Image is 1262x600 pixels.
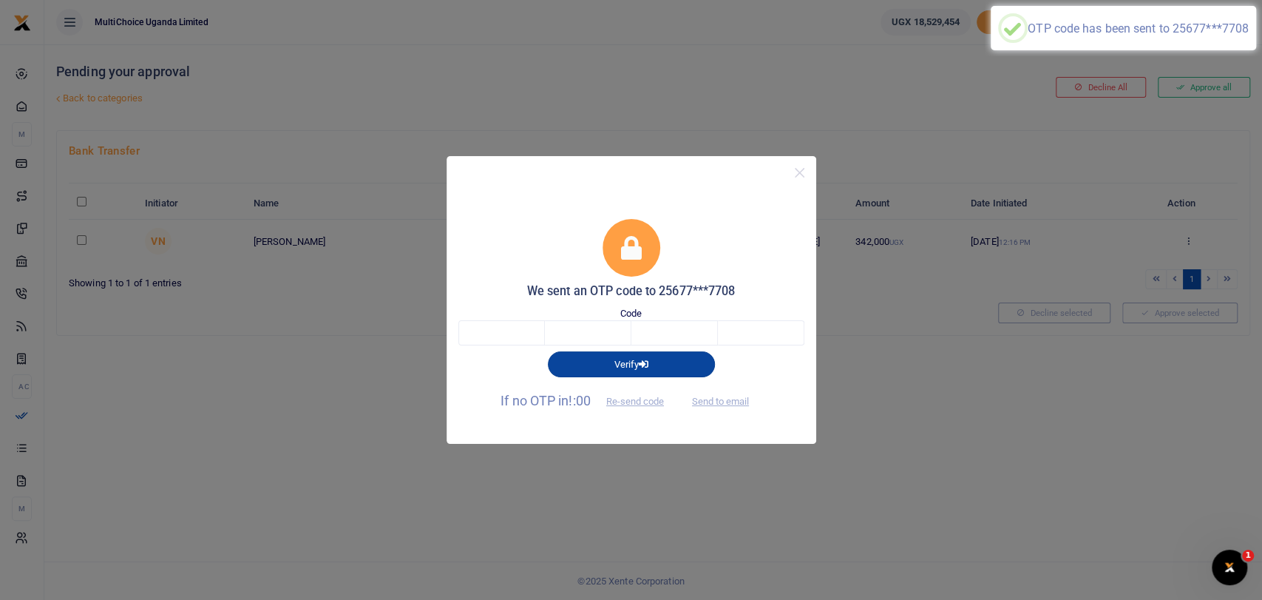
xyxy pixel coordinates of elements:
[1028,21,1249,36] div: OTP code has been sent to 25677***7708
[501,393,676,408] span: If no OTP in
[789,162,810,183] button: Close
[569,393,590,408] span: !:00
[1212,550,1247,585] iframe: Intercom live chat
[620,306,642,321] label: Code
[1242,550,1254,562] span: 1
[458,284,804,299] h5: We sent an OTP code to 25677***7708
[548,351,715,377] button: Verify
